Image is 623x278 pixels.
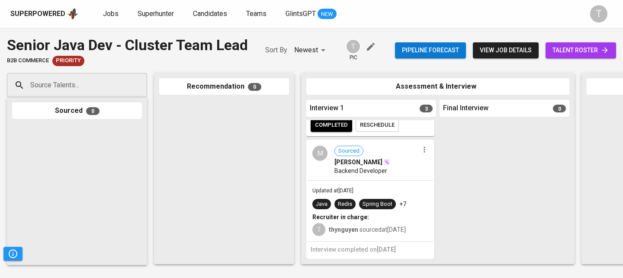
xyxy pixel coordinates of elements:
[67,7,79,20] img: app logo
[86,107,100,115] span: 0
[246,9,268,19] a: Teams
[7,35,248,56] div: Senior Java Dev - Cluster Team Lead
[552,45,609,56] span: talent roster
[329,226,406,233] span: sourced at [DATE]
[286,10,316,18] span: GlintsGPT
[553,105,566,112] span: 0
[312,214,369,220] b: Recruiter in charge:
[335,147,363,155] span: Sourced
[334,158,382,166] span: [PERSON_NAME]
[473,42,539,58] button: view job details
[363,200,392,208] div: Spring Boot
[315,120,348,130] span: completed
[402,45,459,56] span: Pipeline forecast
[265,45,287,55] p: Sort By
[7,57,49,65] span: B2B Commerce
[142,84,144,86] button: Open
[318,10,337,19] span: NEW
[103,9,120,19] a: Jobs
[420,105,433,112] span: 3
[294,42,328,58] div: Newest
[193,10,227,18] span: Candidates
[159,78,289,95] div: Recommendation
[138,9,176,19] a: Superhunter
[395,42,466,58] button: Pipeline forecast
[546,42,616,58] a: talent roster
[248,83,261,91] span: 0
[312,223,325,236] div: T
[3,247,22,261] button: Pipeline Triggers
[590,5,607,22] div: T
[294,45,318,55] p: Newest
[338,200,352,208] div: Redis
[377,246,396,253] span: [DATE]
[306,78,569,95] div: Assessment & Interview
[52,57,84,65] span: Priority
[360,120,395,130] span: reschedule
[383,159,390,166] img: magic_wand.svg
[12,102,142,119] div: Sourced
[286,9,337,19] a: GlintsGPT NEW
[311,118,352,132] button: completed
[329,226,358,233] b: thynguyen
[310,103,344,113] span: Interview 1
[480,45,532,56] span: view job details
[334,166,387,175] span: Backend Developer
[10,9,65,19] div: Superpowered
[246,10,267,18] span: Teams
[52,56,84,66] div: New Job received from Demand Team
[346,39,361,61] div: pic
[10,7,79,20] a: Superpoweredapp logo
[356,118,399,132] button: reschedule
[306,140,434,259] div: MSourced[PERSON_NAME]Backend DeveloperUpdated at[DATE]JavaRedisSpring Boot+7Recruiter in charge:T...
[316,200,328,208] div: Java
[443,103,488,113] span: Final Interview
[346,39,361,54] div: T
[138,10,174,18] span: Superhunter
[311,245,430,255] h6: Interview completed on
[312,188,353,194] span: Updated at [DATE]
[103,10,119,18] span: Jobs
[193,9,229,19] a: Candidates
[399,200,406,208] p: +7
[312,146,328,161] div: M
